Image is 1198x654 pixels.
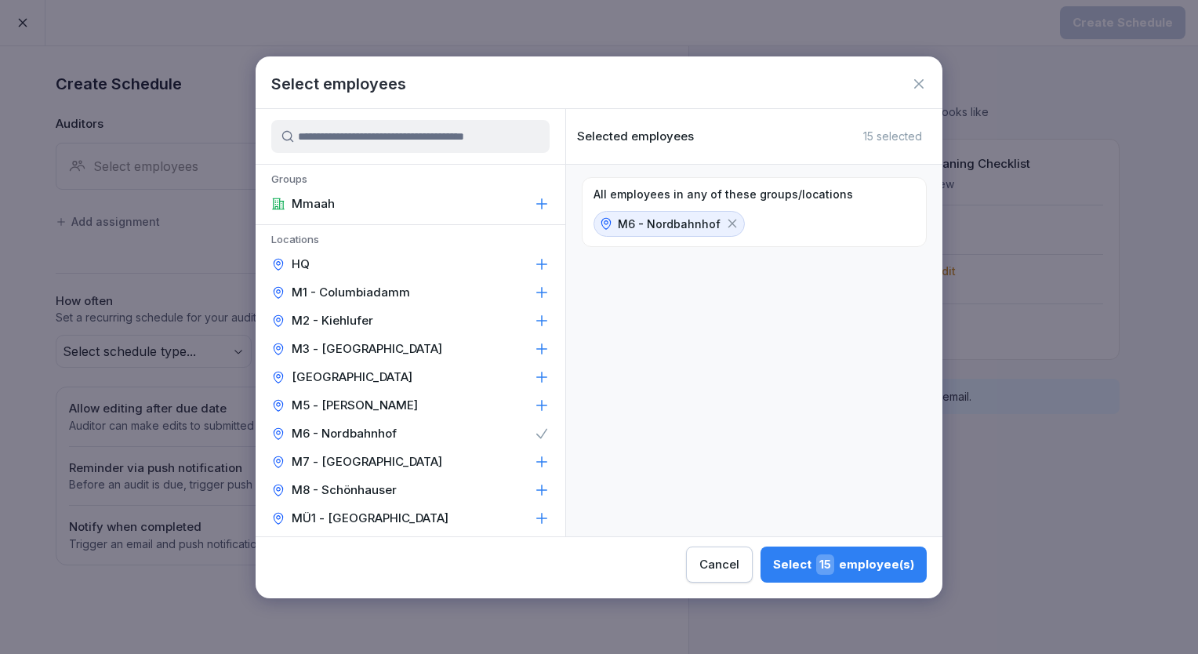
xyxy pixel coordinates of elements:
[292,341,442,357] p: M3 - [GEOGRAPHIC_DATA]
[292,313,373,329] p: M2 - Kiehlufer
[686,547,753,583] button: Cancel
[292,285,410,300] p: M1 - Columbiadamm
[292,426,397,441] p: M6 - Nordbahnhof
[292,482,397,498] p: M8 - Schönhauser
[863,129,922,144] p: 15 selected
[256,233,565,250] p: Locations
[816,554,834,575] span: 15
[292,398,418,413] p: M5 - [PERSON_NAME]
[292,510,448,526] p: MÜ1 - [GEOGRAPHIC_DATA]
[699,556,739,573] div: Cancel
[292,256,310,272] p: HQ
[594,187,853,202] p: All employees in any of these groups/locations
[773,554,914,575] div: Select employee(s)
[577,129,694,144] p: Selected employees
[618,216,721,232] p: M6 - Nordbahnhof
[292,196,335,212] p: Mmaah
[761,547,927,583] button: Select15employee(s)
[292,369,412,385] p: [GEOGRAPHIC_DATA]
[256,173,565,190] p: Groups
[271,72,406,96] h1: Select employees
[292,454,442,470] p: M7 - [GEOGRAPHIC_DATA]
